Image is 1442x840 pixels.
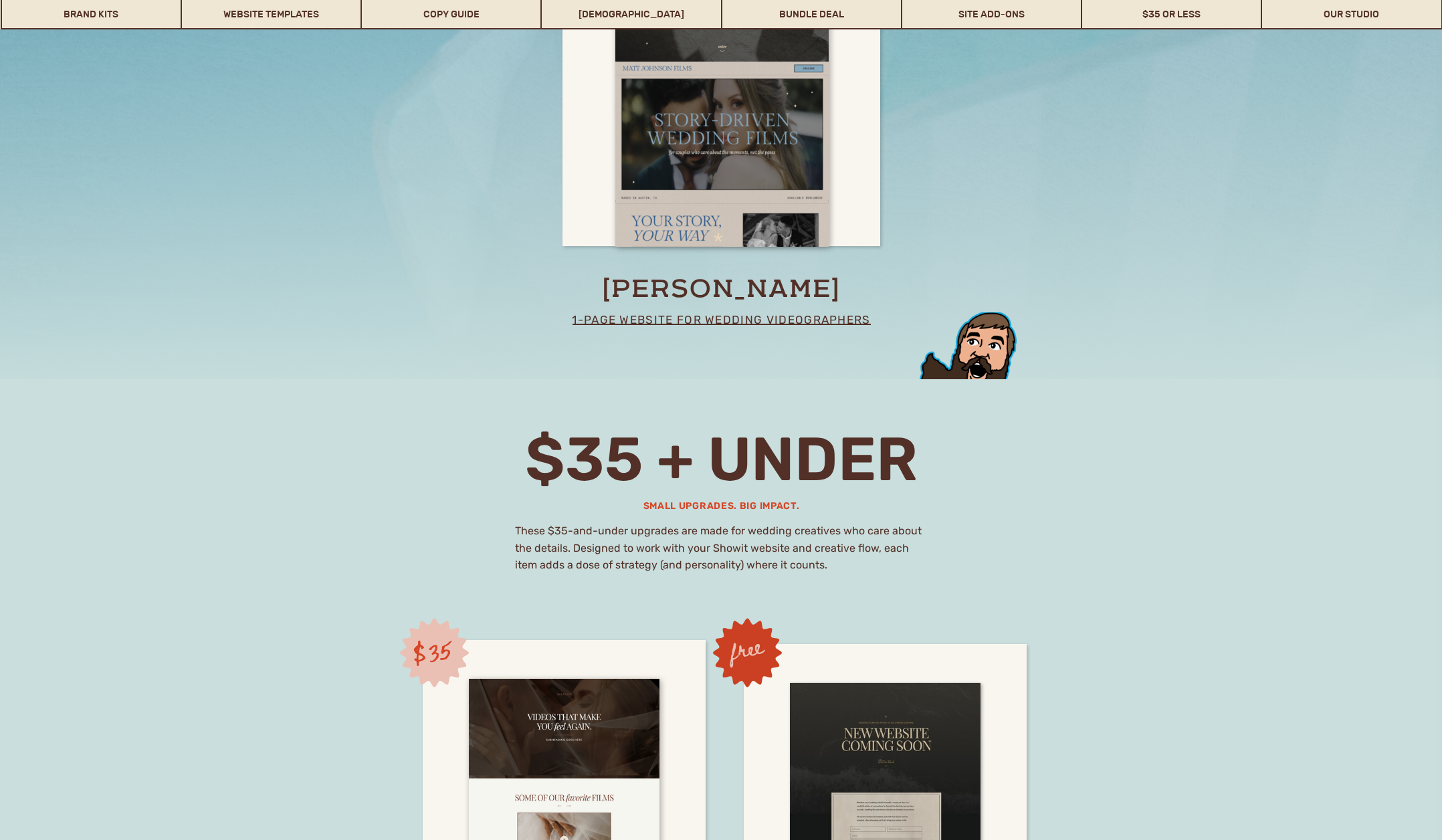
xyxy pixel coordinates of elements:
a: [PERSON_NAME] [583,274,859,302]
h3: free [717,631,776,666]
h3: $35 [402,635,461,671]
p: These $35-and-under upgrades are made for wedding creatives who care about the details. Designed ... [515,522,928,578]
h3: Small upgrades. Big impact. [524,499,918,515]
h2: $35 + under [407,426,1035,492]
p: 1-page website for wedding videographers [571,310,871,329]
